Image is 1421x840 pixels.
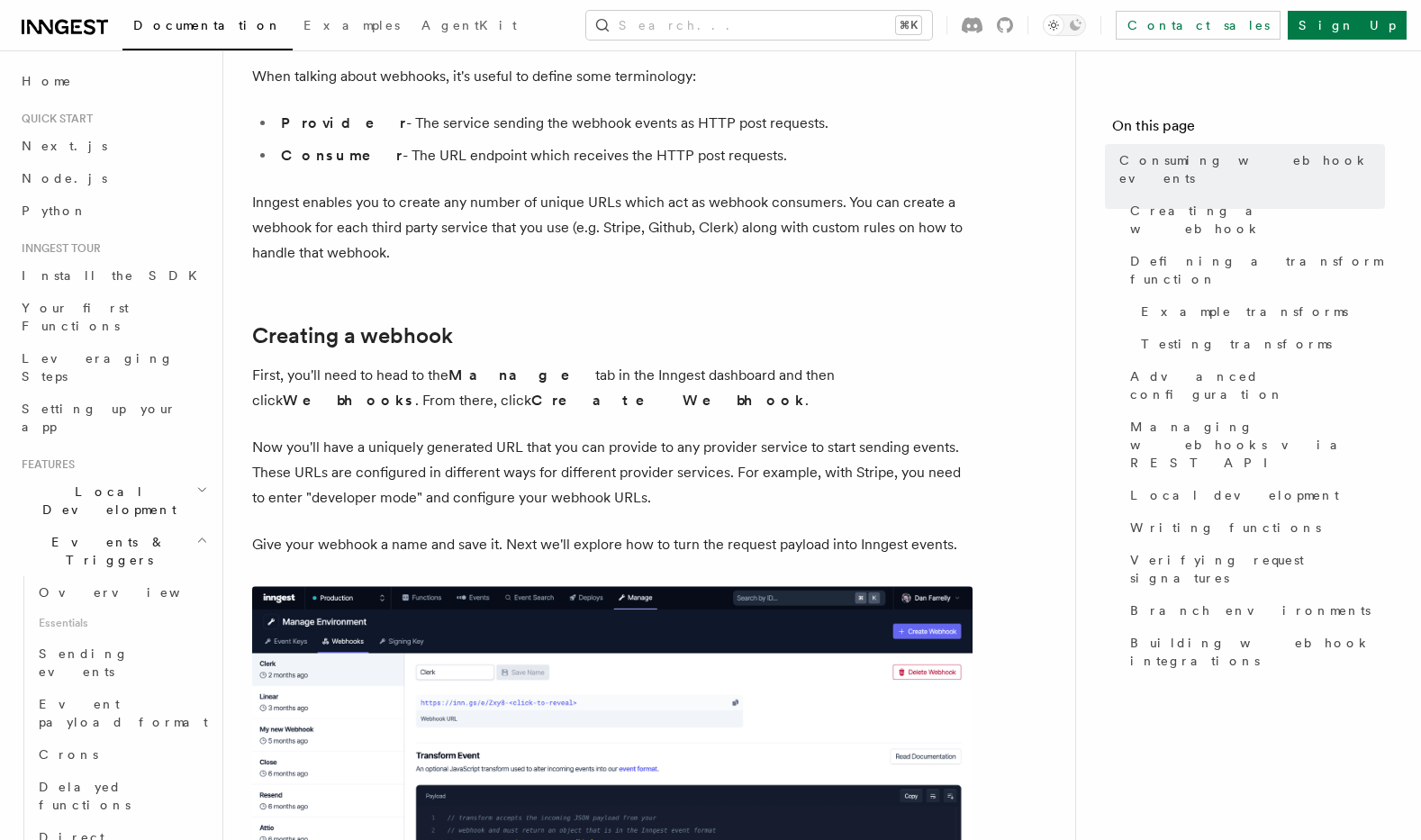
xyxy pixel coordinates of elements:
[32,637,212,688] a: Sending events
[1130,519,1321,537] span: Writing functions
[281,114,406,131] strong: Provider
[1134,328,1385,360] a: Testing transforms
[1130,367,1385,403] span: Advanced configuration
[531,392,805,409] strong: Create Webhook
[1288,11,1407,40] a: Sign Up
[1123,360,1385,411] a: Advanced configuration
[14,259,212,292] a: Install the SDK
[32,771,212,821] a: Delayed functions
[896,16,921,34] kbd: ⌘K
[32,576,212,609] a: Overview
[1116,11,1281,40] a: Contact sales
[22,72,72,90] span: Home
[14,194,212,227] a: Python
[1119,151,1385,187] span: Consuming webhook events
[303,18,400,32] span: Examples
[1123,411,1385,479] a: Managing webhooks via REST API
[22,139,107,153] span: Next.js
[14,342,212,393] a: Leveraging Steps
[1123,544,1385,594] a: Verifying request signatures
[276,143,973,168] li: - The URL endpoint which receives the HTTP post requests.
[133,18,282,32] span: Documentation
[1043,14,1086,36] button: Toggle dark mode
[1130,601,1371,619] span: Branch environments
[32,609,212,637] span: Essentials
[14,130,212,162] a: Next.js
[276,111,973,136] li: - The service sending the webhook events as HTTP post requests.
[14,292,212,342] a: Your first Functions
[14,65,212,97] a: Home
[1123,627,1385,677] a: Building webhook integrations
[1123,594,1385,627] a: Branch environments
[1123,511,1385,544] a: Writing functions
[252,532,973,557] p: Give your webhook a name and save it. Next we'll explore how to turn the request payload into Inn...
[39,646,129,679] span: Sending events
[1130,551,1385,587] span: Verifying request signatures
[32,738,212,771] a: Crons
[252,64,973,89] p: When talking about webhooks, it's useful to define some terminology:
[1130,252,1385,288] span: Defining a transform function
[22,268,208,283] span: Install the SDK
[14,526,212,576] button: Events & Triggers
[39,585,224,600] span: Overview
[1130,634,1385,670] span: Building webhook integrations
[39,780,131,812] span: Delayed functions
[22,171,107,185] span: Node.js
[252,363,973,413] p: First, you'll need to head to the tab in the Inngest dashboard and then click . From there, click .
[1112,144,1385,194] a: Consuming webhook events
[14,475,212,526] button: Local Development
[22,301,129,333] span: Your first Functions
[1141,303,1348,321] span: Example transforms
[586,11,932,40] button: Search...⌘K
[1130,202,1385,238] span: Creating a webhook
[39,747,98,762] span: Crons
[14,241,101,256] span: Inngest tour
[22,402,176,434] span: Setting up your app
[252,323,453,348] a: Creating a webhook
[1123,194,1385,245] a: Creating a webhook
[32,688,212,738] a: Event payload format
[22,203,87,218] span: Python
[283,392,415,409] strong: Webhooks
[1130,486,1339,504] span: Local development
[1134,295,1385,328] a: Example transforms
[22,351,174,384] span: Leveraging Steps
[14,112,93,126] span: Quick start
[293,5,411,49] a: Examples
[411,5,528,49] a: AgentKit
[1112,115,1385,144] h4: On this page
[14,457,75,472] span: Features
[448,366,595,384] strong: Manage
[1141,335,1332,353] span: Testing transforms
[1123,245,1385,295] a: Defining a transform function
[122,5,293,50] a: Documentation
[252,190,973,266] p: Inngest enables you to create any number of unique URLs which act as webhook consumers. You can c...
[281,147,403,164] strong: Consumer
[1130,418,1385,472] span: Managing webhooks via REST API
[252,435,973,510] p: Now you'll have a uniquely generated URL that you can provide to any provider service to start se...
[39,697,208,729] span: Event payload format
[1123,479,1385,511] a: Local development
[14,533,196,569] span: Events & Triggers
[14,162,212,194] a: Node.js
[14,483,196,519] span: Local Development
[421,18,517,32] span: AgentKit
[14,393,212,443] a: Setting up your app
